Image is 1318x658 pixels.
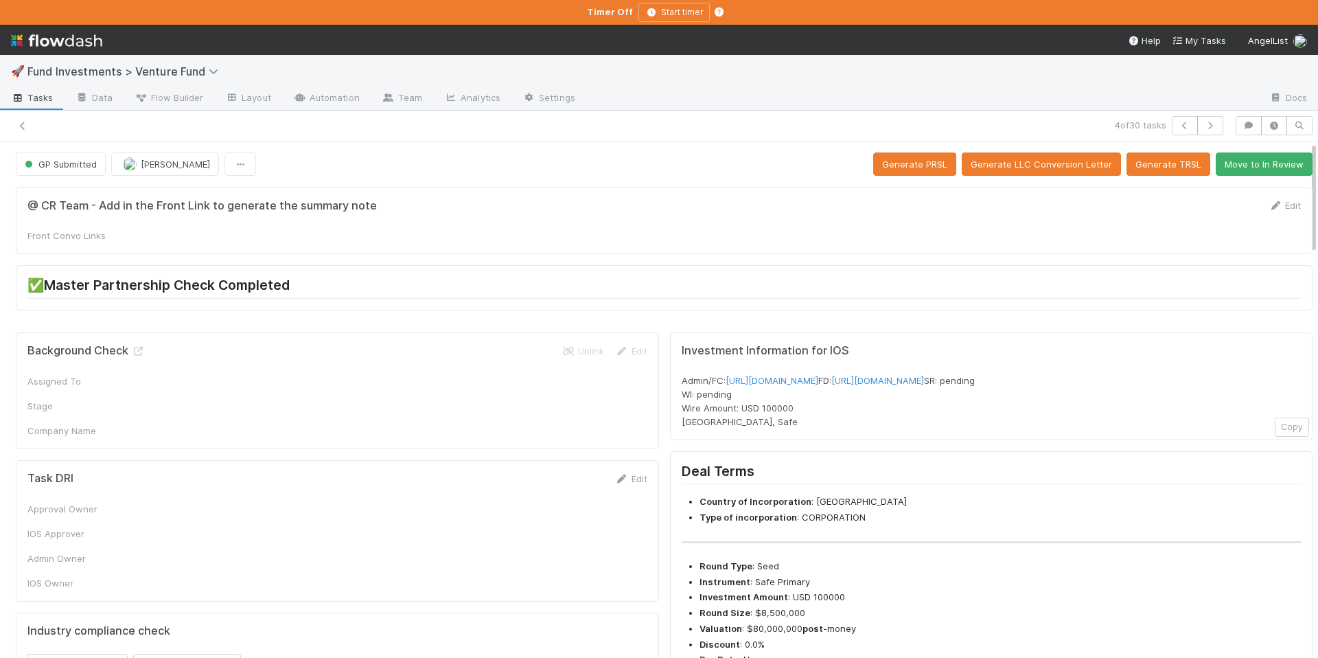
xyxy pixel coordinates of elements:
button: Generate LLC Conversion Letter [962,152,1121,176]
div: IOS Owner [27,576,233,590]
button: GP Submitted [16,152,106,176]
span: Fund Investments > Venture Fund [27,65,225,78]
a: Automation [282,88,371,110]
strong: Round Size [700,607,750,618]
a: My Tasks [1172,34,1226,47]
button: [PERSON_NAME] [111,152,219,176]
div: Approval Owner [27,502,233,516]
span: Flow Builder [135,91,203,104]
div: Help [1128,34,1161,47]
strong: Country of Incorporation [700,496,811,507]
span: AngelList [1248,35,1288,46]
li: : 0.0% [700,638,1302,652]
button: Generate TRSL [1126,152,1210,176]
img: avatar_501ac9d6-9fa6-4fe9-975e-1fd988f7bdb1.png [1293,34,1307,48]
a: Edit [615,473,647,484]
div: Front Convo Links [27,229,130,242]
img: logo-inverted-e16ddd16eac7371096b0.svg [11,29,102,52]
strong: Timer Off [587,6,633,17]
li: : Safe Primary [700,576,1302,589]
a: Analytics [433,88,511,110]
li: : [GEOGRAPHIC_DATA] [700,495,1302,509]
h5: @ CR Team - Add in the Front Link to generate the summary note [27,199,377,213]
li: : Seed [700,560,1302,574]
span: 🚀 [11,65,25,77]
div: Stage [27,399,233,413]
a: Unlink [562,345,604,356]
div: Admin Owner [27,552,233,565]
button: Copy [1275,418,1309,437]
span: [PERSON_NAME] [141,159,210,170]
img: avatar_d2b43477-63dc-4e62-be5b-6fdd450c05a1.png [123,157,137,171]
li: : USD 100000 [700,591,1302,604]
button: Start timer [638,3,710,22]
li: : $80,000,000 -money [700,622,1302,636]
strong: Valuation [700,623,742,634]
span: Tasks [11,91,54,104]
h2: ✅Master Partnership Check Completed [27,277,1301,298]
a: Data [65,88,124,110]
div: Assigned To [27,374,233,388]
a: Layout [214,88,282,110]
button: Generate PRSL [873,152,956,176]
a: [URL][DOMAIN_NAME] [726,375,818,386]
a: [URL][DOMAIN_NAME] [831,375,924,386]
strong: Round Type [700,560,752,571]
strong: Investment Amount [700,591,788,602]
strong: Discount [700,639,740,650]
a: Settings [511,88,586,110]
a: Docs [1258,88,1318,110]
span: My Tasks [1172,35,1226,46]
h5: Industry compliance check [27,624,170,638]
h2: Deal Terms [682,463,1302,484]
strong: post [802,623,823,634]
button: Move to In Review [1216,152,1313,176]
span: Admin/FC: FD: SR: pending WI: pending Wire Amount: USD 100000 [GEOGRAPHIC_DATA], Safe [682,375,975,427]
a: Edit [1269,200,1301,211]
a: Flow Builder [124,88,214,110]
div: IOS Approver [27,527,233,541]
li: : $8,500,000 [700,606,1302,620]
span: GP Submitted [22,159,97,170]
h5: Background Check [27,344,145,358]
li: : CORPORATION [700,511,1302,525]
div: Company Name [27,424,233,438]
strong: Instrument [700,576,750,587]
strong: Type of incorporation [700,512,797,523]
h5: Investment Information for IOS [682,344,1302,358]
a: Edit [615,345,647,356]
span: 4 of 30 tasks [1115,118,1166,132]
a: Team [371,88,433,110]
h5: Task DRI [27,472,73,486]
